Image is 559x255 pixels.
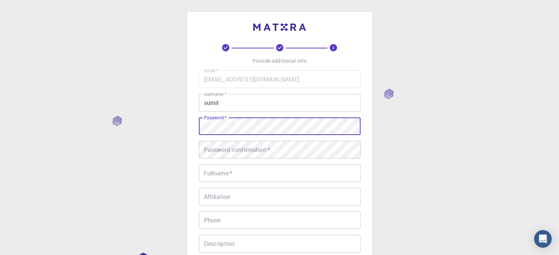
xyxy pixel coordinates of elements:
[252,57,307,65] p: Provide additional info
[332,45,334,50] text: 3
[204,91,226,97] label: username
[204,114,226,121] label: Password
[204,68,218,74] label: Email
[534,230,552,248] div: Open Intercom Messenger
